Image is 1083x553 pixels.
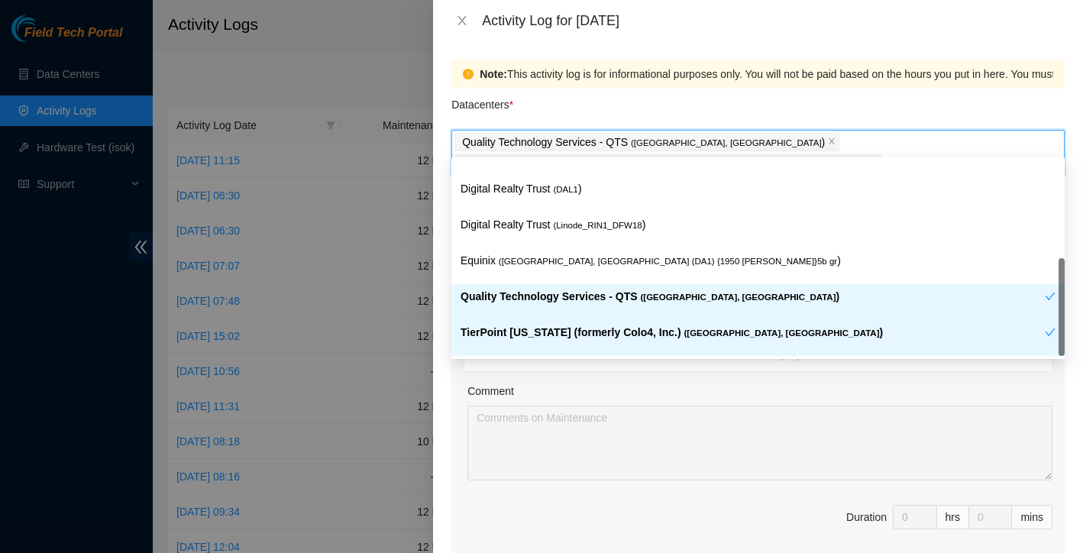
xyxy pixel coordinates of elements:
span: ( [GEOGRAPHIC_DATA], [GEOGRAPHIC_DATA] [640,293,836,302]
p: Datacenters [451,89,513,113]
p: Quality Technology Services - QTS ) [462,134,825,151]
span: check [1045,291,1056,302]
span: ( DAL1 [553,185,578,194]
div: hrs [937,505,969,529]
p: Digital Realty Trust ) [461,216,1056,234]
span: ( [GEOGRAPHIC_DATA], [GEOGRAPHIC_DATA] (DA1) {1950 [PERSON_NAME]}5b gr [499,257,837,266]
span: close [828,137,836,147]
p: TierPoint [US_STATE] (formerly Colo4, Inc.) ) [462,155,867,173]
textarea: Comment [467,406,1052,480]
span: ( Linode_RIN1_DFW18 [553,221,642,230]
div: Duration [846,509,887,526]
p: Equinix ) [461,252,1056,270]
span: close [456,15,468,27]
span: ( [GEOGRAPHIC_DATA], [GEOGRAPHIC_DATA] [631,138,822,147]
span: exclamation-circle [463,69,474,79]
strong: Note: [480,66,507,82]
span: ( [GEOGRAPHIC_DATA], [GEOGRAPHIC_DATA] [684,328,879,338]
div: mins [1012,505,1052,529]
button: Close [451,14,473,28]
div: Activity Log for [DATE] [482,12,1065,29]
p: Quality Technology Services - QTS ) [461,288,1045,306]
p: TierPoint [US_STATE] (formerly Colo4, Inc.) ) [461,324,1045,341]
p: Digital Realty Trust ) [461,180,1056,198]
span: check [1045,327,1056,338]
label: Comment [467,383,514,399]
